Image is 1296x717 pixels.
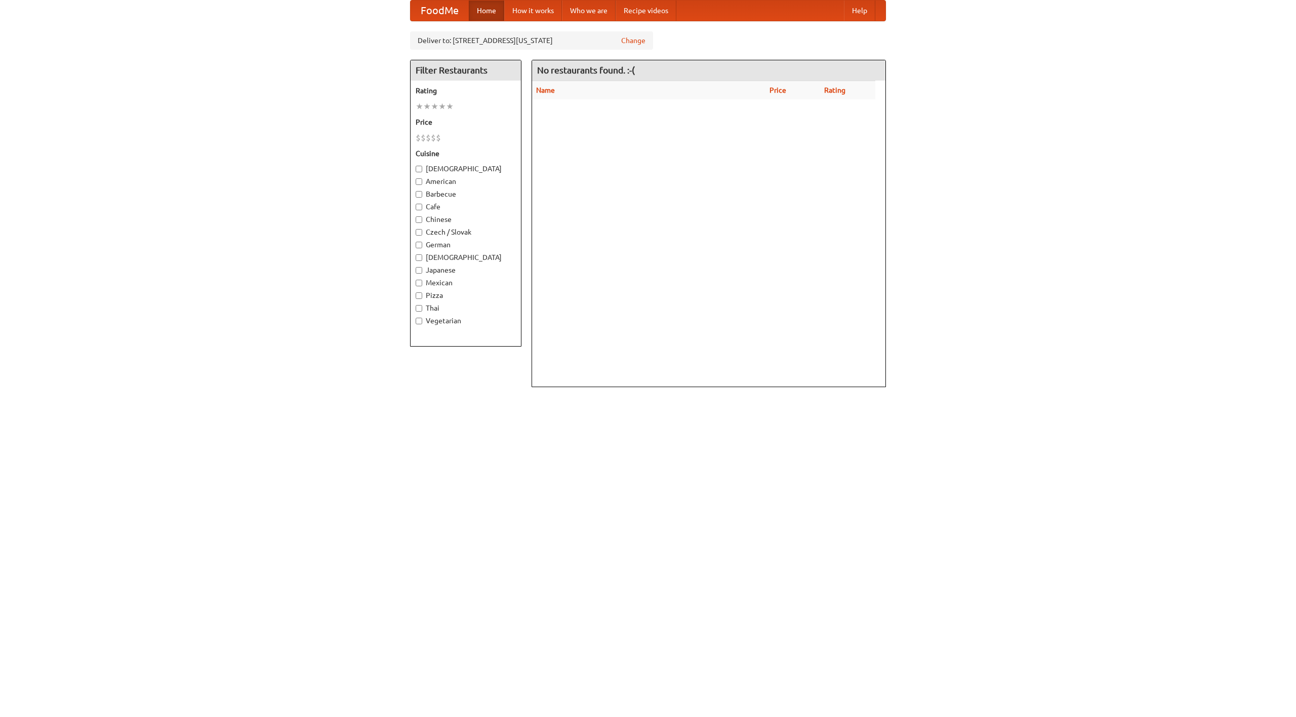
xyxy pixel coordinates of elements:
a: Help [844,1,875,21]
li: ★ [431,101,438,112]
li: $ [436,132,441,143]
input: Japanese [416,267,422,274]
label: Chinese [416,214,516,224]
input: German [416,242,422,248]
input: Chinese [416,216,422,223]
label: German [416,240,516,250]
a: FoodMe [411,1,469,21]
li: $ [421,132,426,143]
label: Vegetarian [416,316,516,326]
a: Change [621,35,645,46]
label: [DEMOGRAPHIC_DATA] [416,252,516,262]
input: [DEMOGRAPHIC_DATA] [416,254,422,261]
li: $ [426,132,431,143]
a: Who we are [562,1,616,21]
li: ★ [423,101,431,112]
li: ★ [416,101,423,112]
label: American [416,176,516,186]
ng-pluralize: No restaurants found. :-( [537,65,635,75]
input: Barbecue [416,191,422,198]
li: ★ [438,101,446,112]
a: Price [769,86,786,94]
a: How it works [504,1,562,21]
input: Pizza [416,292,422,299]
label: Pizza [416,290,516,300]
label: Czech / Slovak [416,227,516,237]
label: Cafe [416,202,516,212]
label: Thai [416,303,516,313]
h4: Filter Restaurants [411,60,521,81]
input: Thai [416,305,422,312]
a: Home [469,1,504,21]
input: Cafe [416,204,422,210]
h5: Rating [416,86,516,96]
input: Vegetarian [416,318,422,324]
input: American [416,178,422,185]
label: Japanese [416,265,516,275]
li: $ [416,132,421,143]
input: [DEMOGRAPHIC_DATA] [416,166,422,172]
a: Name [536,86,555,94]
li: $ [431,132,436,143]
input: Mexican [416,280,422,286]
div: Deliver to: [STREET_ADDRESS][US_STATE] [410,31,653,50]
a: Rating [824,86,845,94]
li: ★ [446,101,454,112]
input: Czech / Slovak [416,229,422,236]
label: [DEMOGRAPHIC_DATA] [416,164,516,174]
h5: Price [416,117,516,127]
label: Mexican [416,278,516,288]
h5: Cuisine [416,148,516,159]
a: Recipe videos [616,1,676,21]
label: Barbecue [416,189,516,199]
